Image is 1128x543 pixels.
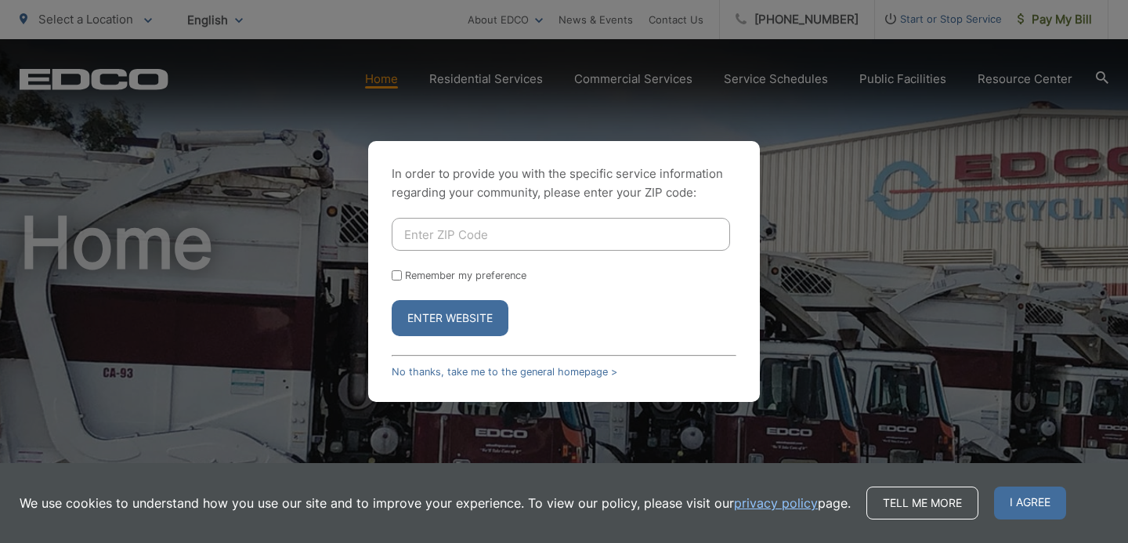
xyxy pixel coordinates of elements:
[866,487,978,519] a: Tell me more
[994,487,1066,519] span: I agree
[20,494,851,512] p: We use cookies to understand how you use our site and to improve your experience. To view our pol...
[392,366,617,378] a: No thanks, take me to the general homepage >
[734,494,818,512] a: privacy policy
[392,300,508,336] button: Enter Website
[392,165,736,202] p: In order to provide you with the specific service information regarding your community, please en...
[405,270,526,281] label: Remember my preference
[392,218,730,251] input: Enter ZIP Code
